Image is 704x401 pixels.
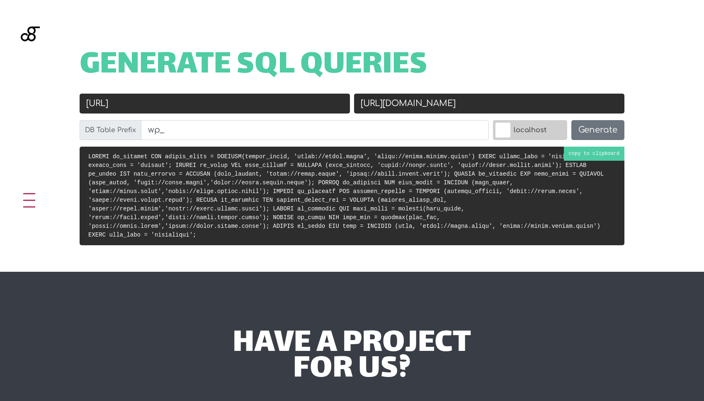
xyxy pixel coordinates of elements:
input: wp_ [141,120,489,140]
button: Generate [571,120,624,140]
input: Old URL [80,94,350,114]
input: New URL [354,94,624,114]
img: Blackgate [21,27,40,89]
label: localhost [493,120,567,140]
code: LOREMI do_sitamet CON adipis_elits = DOEIUSM(tempor_incid, 'utlab://etdol.magna', 'aliqu://enima.... [88,153,604,238]
span: Generate SQL Queries [80,53,427,79]
label: DB Table Prefix [80,120,141,140]
div: have a project for us? [135,331,569,383]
